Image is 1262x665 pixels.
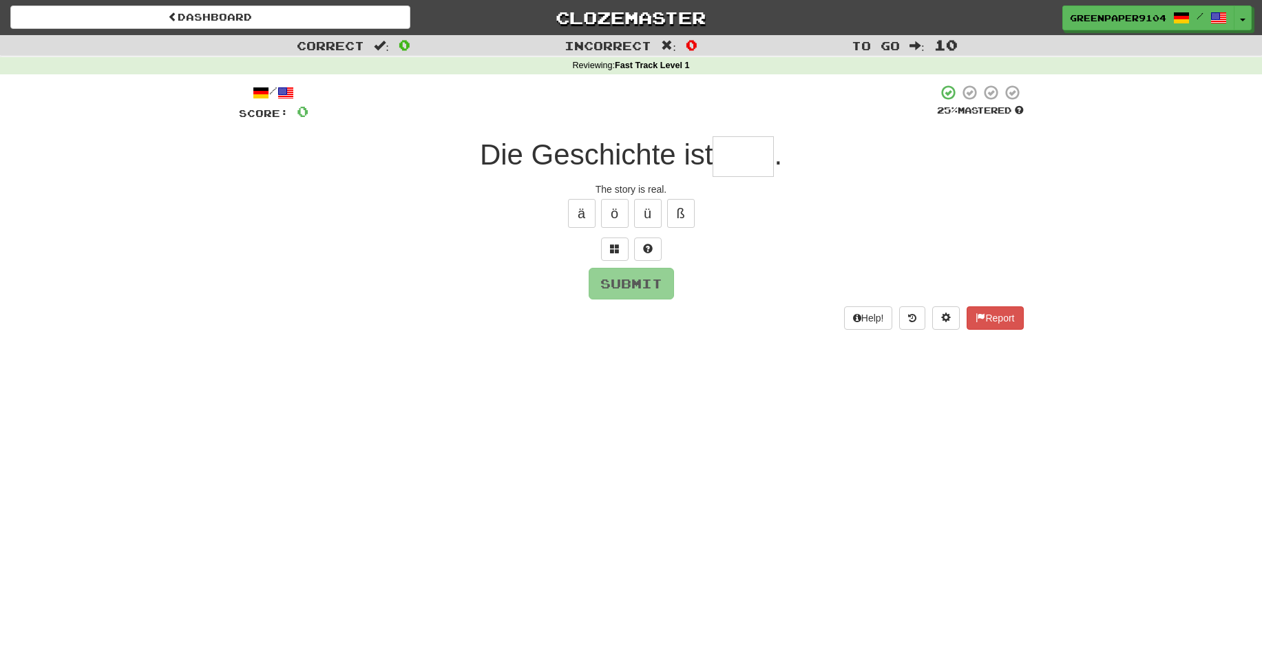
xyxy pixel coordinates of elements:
span: 0 [686,36,697,53]
button: ä [568,199,596,228]
span: : [374,40,389,52]
div: / [239,84,308,101]
span: Incorrect [565,39,651,52]
span: GreenPaper9104 [1070,12,1166,24]
span: Score: [239,107,288,119]
span: 25 % [937,105,958,116]
span: 10 [934,36,958,53]
button: ß [667,199,695,228]
button: ö [601,199,629,228]
button: Single letter hint - you only get 1 per sentence and score half the points! alt+h [634,237,662,261]
button: Round history (alt+y) [899,306,925,330]
div: The story is real. [239,182,1024,196]
a: Clozemaster [431,6,831,30]
span: 0 [399,36,410,53]
button: Report [967,306,1023,330]
span: To go [852,39,900,52]
strong: Fast Track Level 1 [615,61,690,70]
span: : [909,40,925,52]
span: : [661,40,676,52]
a: GreenPaper9104 / [1062,6,1234,30]
button: Switch sentence to multiple choice alt+p [601,237,629,261]
button: Help! [844,306,893,330]
span: Die Geschichte ist [480,138,713,171]
button: Submit [589,268,674,299]
span: / [1197,11,1203,21]
div: Mastered [937,105,1024,117]
span: . [774,138,782,171]
span: Correct [297,39,364,52]
button: ü [634,199,662,228]
a: Dashboard [10,6,410,29]
span: 0 [297,103,308,120]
